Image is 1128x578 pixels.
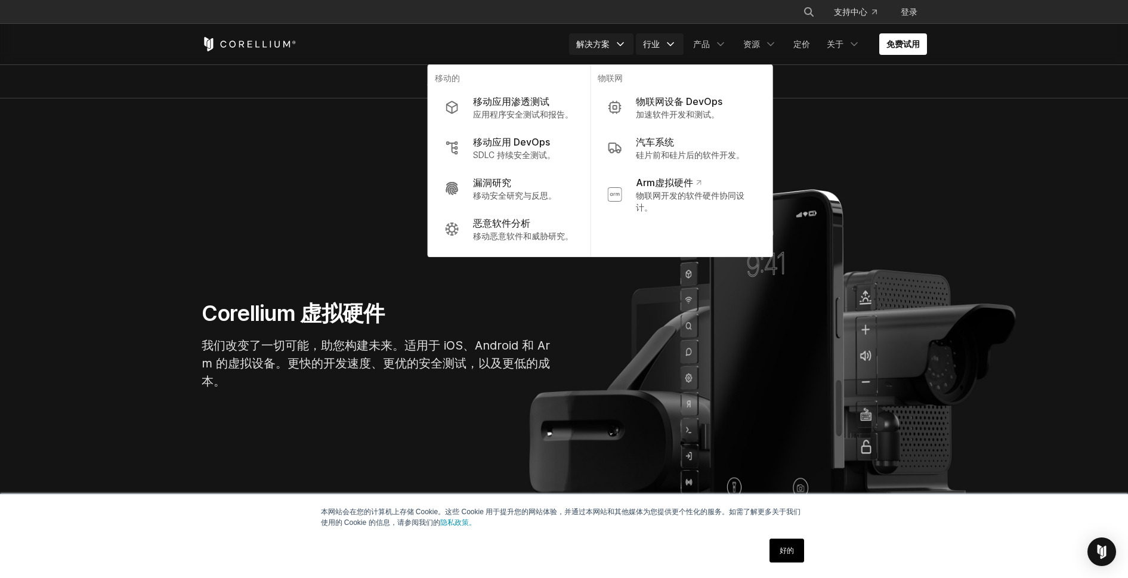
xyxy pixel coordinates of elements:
a: 汽车系统 硅片前和硅片后的软件开发。 [598,128,765,168]
font: 移动恶意软件和威胁研究。 [473,231,573,241]
a: 物联网设备 DevOps 加速软件开发和测试。 [598,87,765,128]
font: Arm虚拟硬件 [636,177,693,188]
font: 移动安全研究与反思。 [473,190,557,200]
a: 恶意软件分析 移动恶意软件和威胁研究。 [435,209,583,249]
div: 导航菜单 [569,33,927,55]
a: 移动应用渗透测试 应用程序安全测试和报告。 [435,87,583,128]
div: 打开 Intercom Messenger [1087,537,1116,566]
font: 本网站会在您的计算机上存储 Cookie。这些 Cookie 用于提升您的网站体验，并通过本网站和其他媒体为您提供更个性化的服务。如需了解更多关于我们使用的 Cookie 的信息，请参阅我们的 [321,508,801,527]
font: Corellium 虚拟硬件 [202,300,385,326]
font: 登录 [901,7,917,17]
font: 移动应用渗透测试 [473,95,549,107]
font: 行业 [643,39,660,49]
font: 移动的 [435,73,460,83]
font: 免费试用 [886,39,920,49]
font: 加速软件开发和测试。 [636,109,719,119]
font: 恶意软件分析 [473,217,530,229]
font: 关于 [827,39,843,49]
font: 解决方案 [576,39,610,49]
font: 漏洞研究 [473,177,511,188]
a: 隐私政策。 [440,518,476,527]
font: 物联网开发的软件硬件协同设计。 [636,190,744,212]
a: 好的 [769,539,804,562]
font: SDLC 持续安全测试。 [473,150,555,160]
a: 移动应用 DevOps SDLC 持续安全测试。 [435,128,583,168]
font: 好的 [780,546,794,555]
font: 应用程序安全测试和报告。 [473,109,573,119]
a: 科雷利姆之家 [202,37,296,51]
font: 我们改变了一切可能，助您构建未来。适用于 iOS、Android 和 Arm 的虚拟设备。更快的开发速度、更优的安全测试，以及更低的成本。 [202,338,550,388]
font: 硅片前和硅片后的软件开发。 [636,150,744,160]
font: 物联网设备 DevOps [636,95,722,107]
div: 导航菜单 [789,1,927,23]
a: Arm虚拟硬件 物联网开发的软件硬件协同设计。 [598,168,765,221]
font: 移动应用 DevOps [473,136,550,148]
font: 资源 [743,39,760,49]
font: 产品 [693,39,710,49]
font: 支持中心 [834,7,867,17]
font: 物联网 [598,73,623,83]
button: 搜索 [798,1,820,23]
font: 汽车系统 [636,136,674,148]
font: 定价 [793,39,810,49]
a: 漏洞研究 移动安全研究与反思。 [435,168,583,209]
